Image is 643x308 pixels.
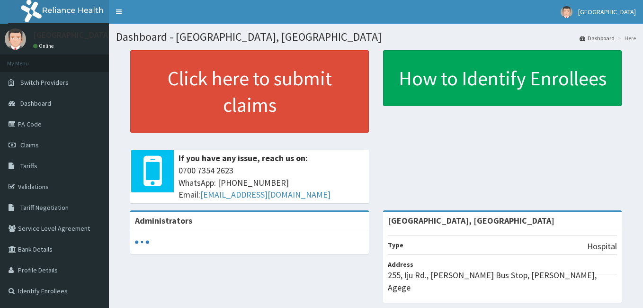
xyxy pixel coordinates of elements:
b: If you have any issue, reach us on: [179,153,308,163]
img: User Image [561,6,572,18]
strong: [GEOGRAPHIC_DATA], [GEOGRAPHIC_DATA] [388,215,554,226]
li: Here [616,34,636,42]
img: User Image [5,28,26,50]
b: Administrators [135,215,192,226]
a: Online [33,43,56,49]
span: Dashboard [20,99,51,108]
p: [GEOGRAPHIC_DATA] [33,31,111,39]
span: [GEOGRAPHIC_DATA] [578,8,636,16]
a: [EMAIL_ADDRESS][DOMAIN_NAME] [200,189,330,200]
a: Click here to submit claims [130,50,369,133]
span: Tariffs [20,162,37,170]
h1: Dashboard - [GEOGRAPHIC_DATA], [GEOGRAPHIC_DATA] [116,31,636,43]
span: Switch Providers [20,78,69,87]
a: Dashboard [580,34,615,42]
span: Tariff Negotiation [20,203,69,212]
p: 255, Iju Rd., [PERSON_NAME] Bus Stop, [PERSON_NAME], Agege [388,269,617,293]
p: Hospital [587,240,617,253]
b: Address [388,260,413,269]
a: How to Identify Enrollees [383,50,622,106]
span: 0700 7354 2623 WhatsApp: [PHONE_NUMBER] Email: [179,164,364,201]
svg: audio-loading [135,235,149,249]
b: Type [388,241,403,249]
span: Claims [20,141,39,149]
